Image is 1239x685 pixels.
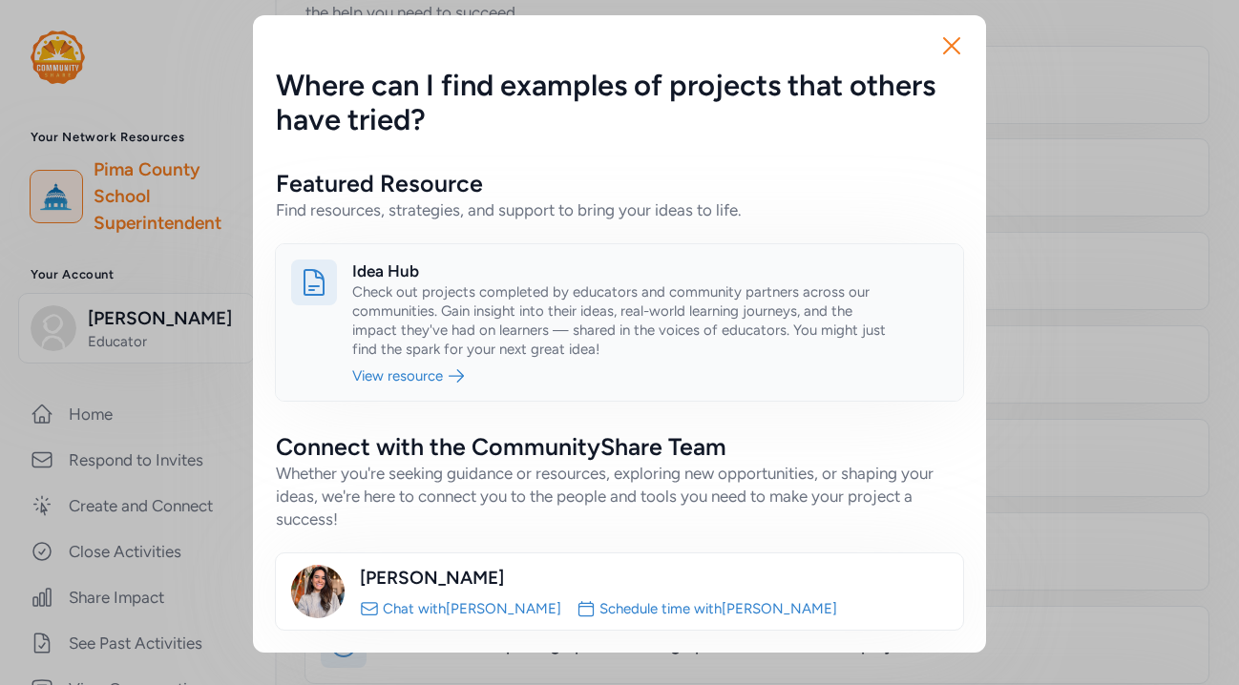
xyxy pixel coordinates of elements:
[360,565,948,592] div: [PERSON_NAME]
[383,599,561,618] a: Chat with[PERSON_NAME]
[276,431,963,462] h2: Connect with the CommunityShare Team
[276,168,963,198] h2: Featured Resource
[599,599,837,618] a: Schedule time with[PERSON_NAME]
[276,462,963,530] div: Whether you're seeking guidance or resources, exploring new opportunities, or shaping your ideas,...
[276,198,963,221] div: Find resources, strategies, and support to bring your ideas to life.
[276,69,963,137] h5: Where can I find examples of projects that others have tried?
